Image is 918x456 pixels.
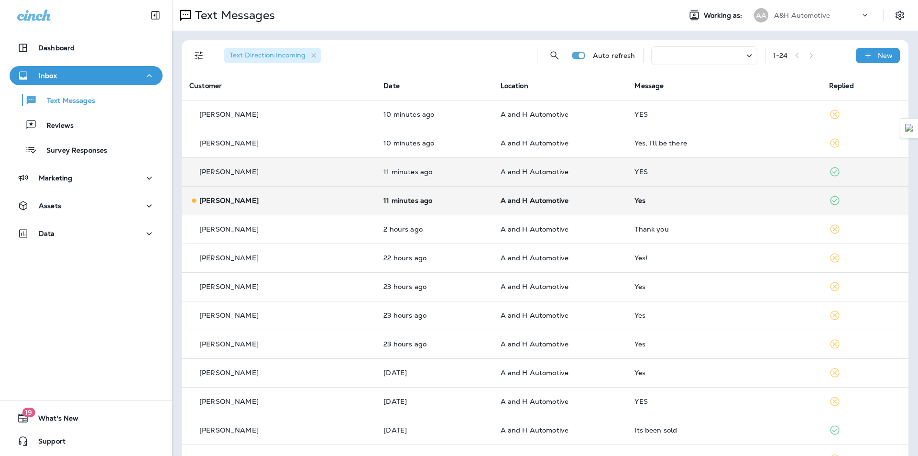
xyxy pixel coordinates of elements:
[634,426,813,434] div: Its been sold
[10,90,163,110] button: Text Messages
[199,168,259,176] p: [PERSON_NAME]
[199,340,259,348] p: [PERSON_NAME]
[634,311,813,319] div: Yes
[199,254,259,262] p: [PERSON_NAME]
[634,197,813,204] div: Yes
[773,52,788,59] div: 1 - 24
[634,111,813,118] div: YES
[383,254,485,262] p: Sep 21, 2025 11:53 AM
[37,146,107,156] p: Survey Responses
[501,110,569,119] span: A and H Automotive
[634,369,813,377] div: Yes
[501,139,569,147] span: A and H Automotive
[199,369,259,377] p: [PERSON_NAME]
[383,426,485,434] p: Sep 20, 2025 10:41 AM
[829,81,854,90] span: Replied
[383,225,485,233] p: Sep 22, 2025 08:07 AM
[891,7,908,24] button: Settings
[199,111,259,118] p: [PERSON_NAME]
[634,340,813,348] div: Yes
[10,168,163,188] button: Marketing
[383,283,485,290] p: Sep 21, 2025 10:45 AM
[383,340,485,348] p: Sep 21, 2025 10:29 AM
[905,124,914,133] img: Detect Auto
[10,409,163,428] button: 19What's New
[10,140,163,160] button: Survey Responses
[593,52,635,59] p: Auto refresh
[634,81,664,90] span: Message
[142,6,169,25] button: Collapse Sidebar
[634,168,813,176] div: YES
[37,97,95,106] p: Text Messages
[501,196,569,205] span: A and H Automotive
[501,254,569,262] span: A and H Automotive
[501,340,569,348] span: A and H Automotive
[383,398,485,405] p: Sep 21, 2025 10:18 AM
[383,81,400,90] span: Date
[39,72,57,79] p: Inbox
[10,115,163,135] button: Reviews
[501,225,569,234] span: A and H Automotive
[229,51,306,59] span: Text Direction : Incoming
[383,311,485,319] p: Sep 21, 2025 10:45 AM
[501,167,569,176] span: A and H Automotive
[501,81,528,90] span: Location
[545,46,564,65] button: Search Messages
[501,426,569,434] span: A and H Automotive
[774,11,830,19] p: A&H Automotive
[10,224,163,243] button: Data
[199,283,259,290] p: [PERSON_NAME]
[754,8,768,22] div: AA
[22,408,35,417] span: 19
[189,81,222,90] span: Customer
[29,414,78,426] span: What's New
[501,311,569,320] span: A and H Automotive
[383,111,485,118] p: Sep 22, 2025 10:18 AM
[199,139,259,147] p: [PERSON_NAME]
[704,11,744,20] span: Working as:
[634,254,813,262] div: Yes!
[501,397,569,406] span: A and H Automotive
[29,437,66,449] span: Support
[191,8,275,22] p: Text Messages
[634,139,813,147] div: Yes, I'll be there
[224,48,321,63] div: Text Direction:Incoming
[199,197,259,204] p: [PERSON_NAME]
[10,196,163,215] button: Assets
[501,282,569,291] span: A and H Automotive
[634,225,813,233] div: Thank you
[10,38,163,57] button: Dashboard
[39,230,55,237] p: Data
[10,432,163,451] button: Support
[39,174,72,182] p: Marketing
[37,122,74,131] p: Reviews
[189,46,208,65] button: Filters
[383,369,485,377] p: Sep 21, 2025 10:25 AM
[199,225,259,233] p: [PERSON_NAME]
[199,426,259,434] p: [PERSON_NAME]
[39,202,61,210] p: Assets
[10,66,163,85] button: Inbox
[38,44,75,52] p: Dashboard
[383,168,485,176] p: Sep 22, 2025 10:17 AM
[878,52,893,59] p: New
[383,197,485,204] p: Sep 22, 2025 10:17 AM
[634,398,813,405] div: YES
[383,139,485,147] p: Sep 22, 2025 10:18 AM
[199,311,259,319] p: [PERSON_NAME]
[501,368,569,377] span: A and H Automotive
[199,398,259,405] p: [PERSON_NAME]
[634,283,813,290] div: Yes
